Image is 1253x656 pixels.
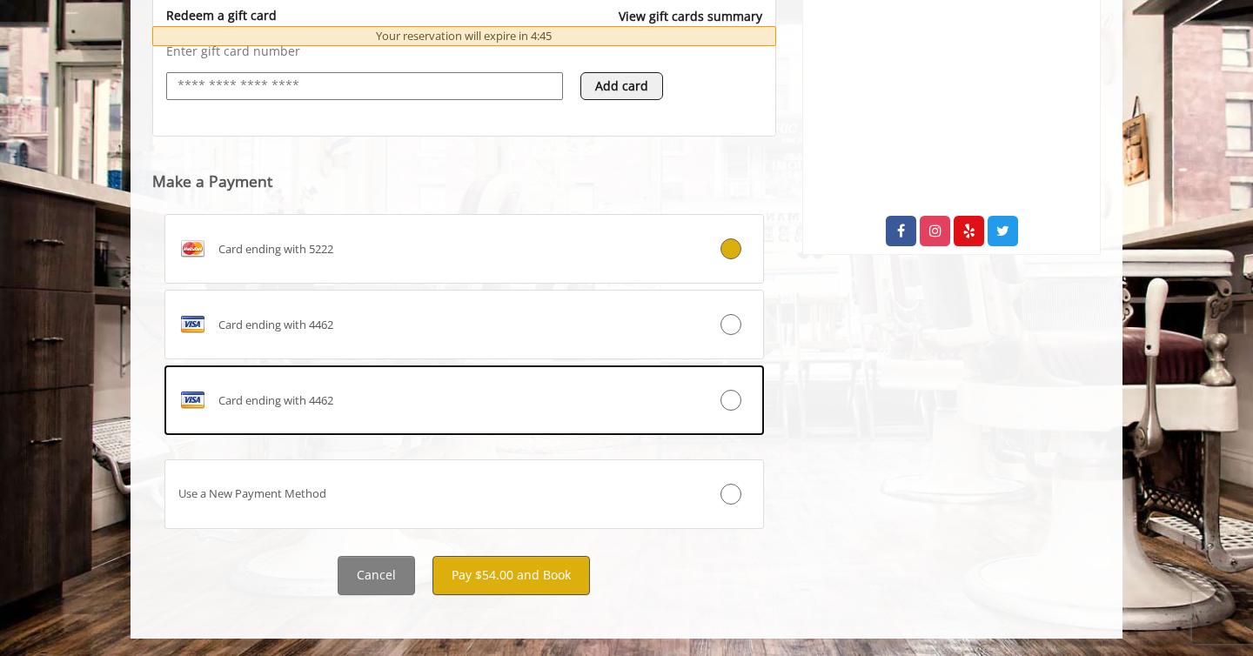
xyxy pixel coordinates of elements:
[218,392,333,410] span: Card ending with 4462
[432,556,590,595] button: Pay $54.00 and Book
[178,386,206,414] img: VISA
[218,240,333,258] span: Card ending with 5222
[166,43,762,60] p: Enter gift card number
[166,7,277,24] p: Redeem a gift card
[178,311,206,338] img: VISA
[152,173,272,190] label: Make a Payment
[152,26,776,46] div: Your reservation will expire in 4:45
[619,7,762,43] a: View gift cards summary
[164,459,764,529] label: Use a New Payment Method
[580,72,663,100] button: Add card
[165,485,663,503] div: Use a New Payment Method
[178,235,206,263] img: MASTERCARD
[338,556,415,595] button: Cancel
[218,316,333,334] span: Card ending with 4462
